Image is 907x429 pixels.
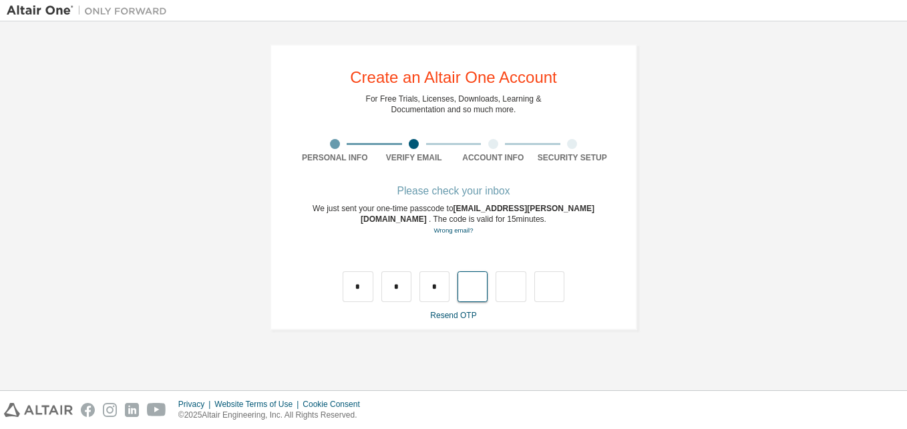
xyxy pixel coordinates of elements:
div: Privacy [178,399,214,410]
a: Resend OTP [430,311,476,320]
div: Account Info [453,152,533,163]
img: instagram.svg [103,403,117,417]
a: Go back to the registration form [433,227,473,234]
div: Personal Info [295,152,375,163]
div: Verify Email [375,152,454,163]
img: facebook.svg [81,403,95,417]
div: We just sent your one-time passcode to . The code is valid for 15 minutes. [295,203,612,236]
img: linkedin.svg [125,403,139,417]
div: Create an Altair One Account [350,69,557,86]
span: [EMAIL_ADDRESS][PERSON_NAME][DOMAIN_NAME] [361,204,594,224]
p: © 2025 Altair Engineering, Inc. All Rights Reserved. [178,410,368,421]
div: Security Setup [533,152,612,163]
img: altair_logo.svg [4,403,73,417]
img: Altair One [7,4,174,17]
div: For Free Trials, Licenses, Downloads, Learning & Documentation and so much more. [366,94,542,115]
div: Please check your inbox [295,187,612,195]
img: youtube.svg [147,403,166,417]
div: Website Terms of Use [214,399,303,410]
div: Cookie Consent [303,399,367,410]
